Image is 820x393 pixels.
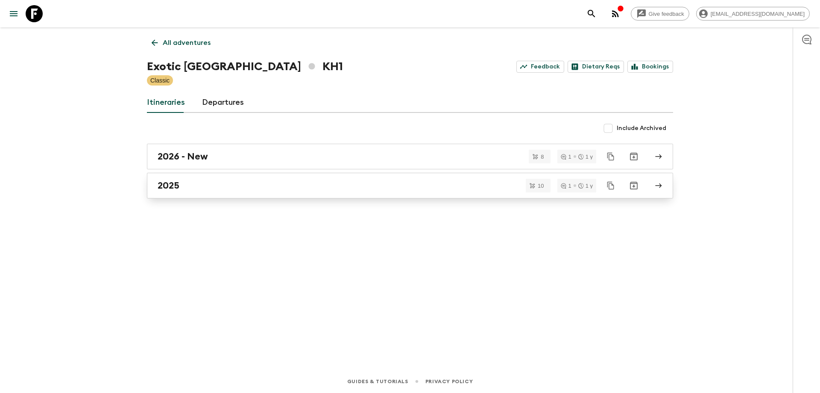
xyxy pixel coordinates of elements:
[617,124,666,133] span: Include Archived
[696,7,810,21] div: [EMAIL_ADDRESS][DOMAIN_NAME]
[625,177,642,194] button: Archive
[631,7,689,21] a: Give feedback
[603,149,618,164] button: Duplicate
[578,154,593,160] div: 1 y
[561,154,571,160] div: 1
[5,5,22,22] button: menu
[627,61,673,73] a: Bookings
[158,180,179,191] h2: 2025
[706,11,809,17] span: [EMAIL_ADDRESS][DOMAIN_NAME]
[347,377,408,386] a: Guides & Tutorials
[202,92,244,113] a: Departures
[603,178,618,193] button: Duplicate
[425,377,473,386] a: Privacy Policy
[583,5,600,22] button: search adventures
[561,183,571,189] div: 1
[147,144,673,169] a: 2026 - New
[568,61,624,73] a: Dietary Reqs
[533,183,549,189] span: 10
[147,58,343,75] h1: Exotic [GEOGRAPHIC_DATA] KH1
[578,183,593,189] div: 1 y
[536,154,549,160] span: 8
[147,92,185,113] a: Itineraries
[163,38,211,48] p: All adventures
[158,151,208,162] h2: 2026 - New
[625,148,642,165] button: Archive
[147,173,673,198] a: 2025
[150,76,170,85] p: Classic
[516,61,564,73] a: Feedback
[147,34,215,51] a: All adventures
[644,11,689,17] span: Give feedback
